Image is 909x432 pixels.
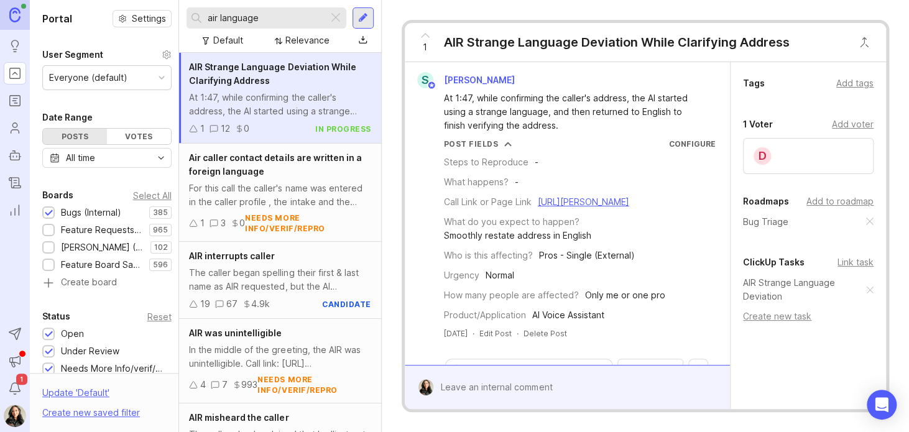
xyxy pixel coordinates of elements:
div: · [473,328,474,339]
div: Who is this affecting? [444,249,533,262]
div: Only me or one pro [585,288,665,302]
div: Create new task [743,310,874,323]
div: Normal [486,269,514,282]
div: Votes [107,129,171,144]
p: 596 [153,260,168,270]
div: Status [42,309,70,324]
div: Add to roadmap [806,195,874,208]
div: needs more info/verif/repro [245,213,371,234]
div: What happens? [444,175,509,189]
a: AIR interrupts callerThe caller began spelling their first & last name as AIR requested, but the ... [179,242,381,319]
div: All time [66,151,95,165]
button: Close button [852,30,877,55]
div: - [535,155,538,169]
div: 7 [222,378,228,392]
a: Reporting [4,199,26,221]
svg: toggle icon [151,153,171,163]
div: · [517,328,519,339]
div: 3 [221,216,226,230]
div: Boards [42,188,73,203]
div: Reset [147,313,172,320]
div: Tags [743,76,765,91]
img: Ysabelle Eugenio [4,405,26,427]
div: For this call the caller's name was entered in the caller profile , the intake and the context bo... [189,182,371,209]
div: candidate [322,299,371,310]
div: 4 [200,378,206,392]
button: export comments [688,359,708,379]
div: The caller began spelling their first & last name as AIR requested, but the AI interrupted the ca... [189,266,371,293]
div: Smoothly restate address in English [444,229,591,242]
span: 1 [16,374,27,385]
div: Default [213,34,243,47]
div: 1 Voter [743,117,773,132]
div: 1 [200,216,205,230]
div: Link task [837,255,874,269]
img: Canny Home [9,7,21,22]
a: Create board [42,278,172,289]
img: member badge [427,81,436,90]
time: [DATE] [444,329,468,338]
div: Pros - Single (External) [539,249,635,262]
p: 102 [154,242,168,252]
div: Posts [43,129,107,144]
div: Call Link or Page Link [444,195,532,209]
a: S[PERSON_NAME] [410,72,525,88]
div: Update ' Default ' [42,386,109,406]
span: AIR interrupts caller [189,250,275,261]
a: Autopilot [4,144,26,167]
div: 4.9k [251,297,270,311]
div: What do you expect to happen? [444,215,579,229]
div: 0 [239,216,245,230]
div: Feature Board Sandbox [DATE] [61,258,143,272]
div: needs more info/verif/repro [257,374,371,395]
div: AI Voice Assistant [532,308,604,322]
div: Open Intercom Messenger [867,390,897,420]
div: Urgency [444,269,479,282]
div: Create new saved filter [42,406,140,420]
div: 0 [244,122,249,136]
span: Settings [132,12,166,25]
div: Product/Application [444,308,526,322]
a: AIR Strange Language Deviation [743,276,867,303]
span: AIR Strange Language Deviation While Clarifying Address [189,62,356,86]
div: Date Range [42,110,93,125]
div: 993 [241,378,257,392]
div: 1 [200,122,205,136]
div: Select All [133,192,172,199]
div: [PERSON_NAME] (Public) [61,241,144,254]
div: AIR Strange Language Deviation While Clarifying Address [444,34,790,51]
a: [URL][PERSON_NAME] [538,196,629,207]
a: [DATE] [444,328,468,339]
div: 67 [226,297,238,311]
button: Settings [113,10,172,27]
a: Configure [669,139,716,149]
div: Steps to Reproduce [444,155,528,169]
a: Portal [4,62,26,85]
p: 965 [153,225,168,235]
button: Notifications [4,377,26,400]
img: Ysabelle Eugenio [418,379,433,395]
div: ClickUp Tasks [743,255,805,270]
a: Bug Triage [743,215,788,229]
div: User Segment [42,47,103,62]
div: Everyone (default) [49,71,127,85]
a: AIR Strange Language Deviation While Clarifying AddressAt 1:47, while confirming the caller's add... [179,53,381,144]
button: Post Fields [444,139,512,149]
div: Feature Requests (Internal) [61,223,143,237]
span: AIR was unintelligible [189,328,282,338]
span: [PERSON_NAME] [444,75,515,85]
span: 1 [423,40,427,54]
div: Roadmaps [743,194,789,209]
div: Delete Post [524,328,567,339]
div: D [752,146,772,166]
div: Post Fields [444,139,499,149]
button: Announcements [4,350,26,372]
a: AIR was unintelligibleIn the middle of the greeting, the AIR was unintelligible. Call link: [URL]... [179,319,381,403]
a: Roadmaps [4,90,26,112]
a: Air caller contact details are written in a foreign languageFor this call the caller's name was e... [179,144,381,242]
a: Changelog [4,172,26,194]
div: Bugs (Internal) [61,206,121,219]
button: View [617,359,683,379]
